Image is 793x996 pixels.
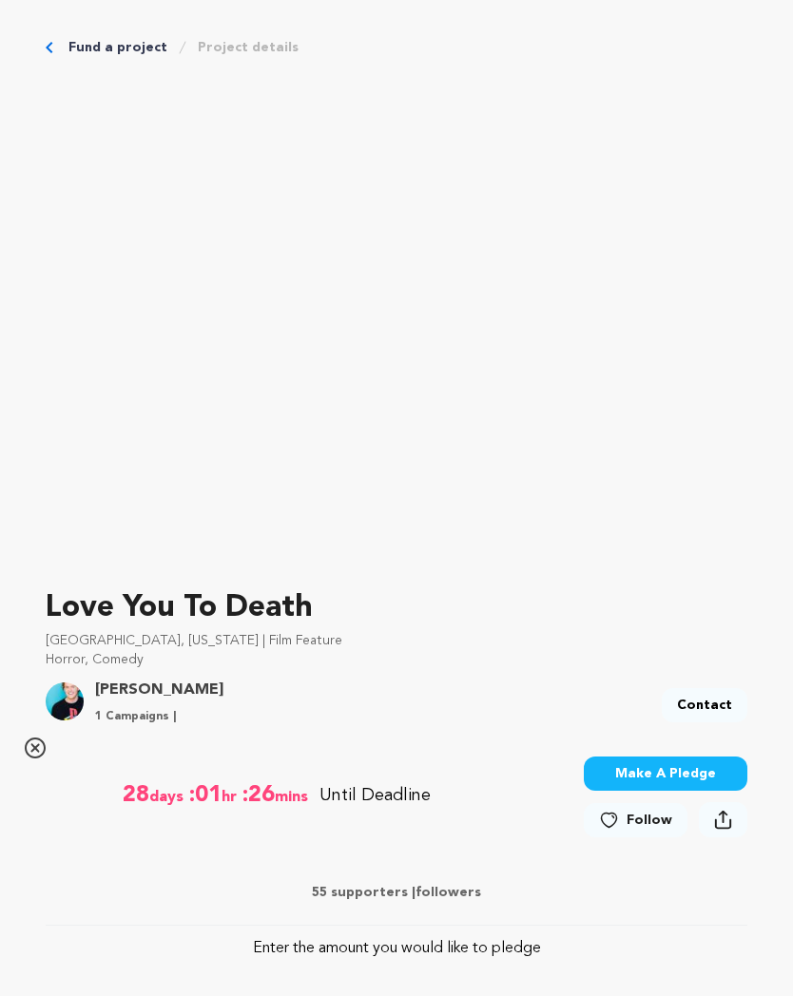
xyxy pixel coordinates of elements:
a: Follow [584,803,687,837]
a: Goto Lars Midthun profile [95,679,223,701]
div: Breadcrumb [46,38,747,57]
p: Until Deadline [319,782,431,809]
span: days [149,780,187,811]
p: 55 supporters | followers [46,883,747,902]
p: [GEOGRAPHIC_DATA], [US_STATE] | Film Feature [46,631,747,650]
span: :01 [187,780,222,811]
button: Make A Pledge [584,757,747,791]
a: Fund a project [68,38,167,57]
p: 1 Campaigns | [95,709,223,724]
img: 49e8bd1650e86154.jpg [46,682,84,720]
a: Project details [198,38,299,57]
p: Love You To Death [46,585,747,631]
p: Enter the amount you would like to pledge [46,937,747,960]
span: :26 [241,780,275,811]
span: Follow [627,811,672,830]
span: hr [222,780,241,811]
p: Horror, Comedy [46,650,747,669]
span: mins [275,780,312,811]
a: Contact [662,688,747,722]
span: 28 [123,780,149,811]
